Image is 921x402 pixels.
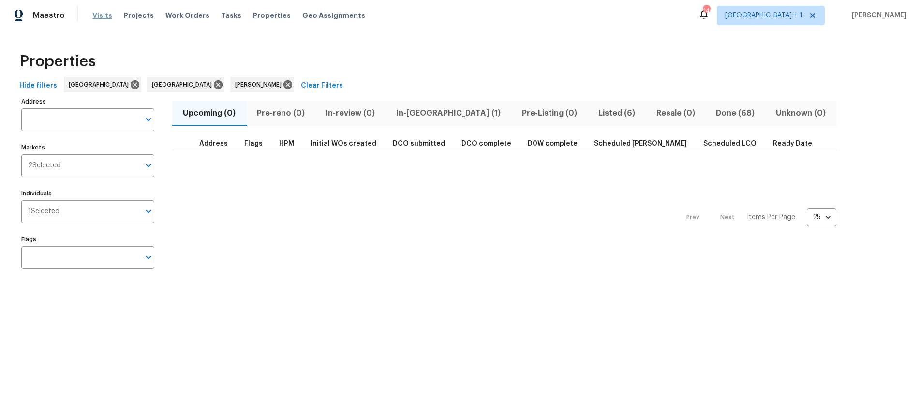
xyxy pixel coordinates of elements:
[594,106,640,120] span: Listed (6)
[461,140,511,147] span: DCO complete
[725,11,802,20] span: [GEOGRAPHIC_DATA] + 1
[252,106,310,120] span: Pre-reno (0)
[64,77,141,92] div: [GEOGRAPHIC_DATA]
[199,140,228,147] span: Address
[142,159,155,172] button: Open
[142,205,155,218] button: Open
[321,106,380,120] span: In-review (0)
[21,191,154,196] label: Individuals
[230,77,294,92] div: [PERSON_NAME]
[15,77,61,95] button: Hide filters
[221,12,241,19] span: Tasks
[301,80,343,92] span: Clear Filters
[391,106,505,120] span: In-[GEOGRAPHIC_DATA] (1)
[807,205,836,230] div: 25
[165,11,209,20] span: Work Orders
[21,145,154,150] label: Markets
[69,80,133,89] span: [GEOGRAPHIC_DATA]
[771,106,831,120] span: Unknown (0)
[302,11,365,20] span: Geo Assignments
[711,106,759,120] span: Done (68)
[28,208,59,216] span: 1 Selected
[652,106,700,120] span: Resale (0)
[21,99,154,104] label: Address
[703,6,710,15] div: 14
[594,140,687,147] span: Scheduled [PERSON_NAME]
[311,140,376,147] span: Initial WOs created
[517,106,582,120] span: Pre-Listing (0)
[703,140,757,147] span: Scheduled LCO
[393,140,445,147] span: DCO submitted
[21,237,154,242] label: Flags
[297,77,347,95] button: Clear Filters
[677,156,836,279] nav: Pagination Navigation
[92,11,112,20] span: Visits
[253,11,291,20] span: Properties
[244,140,263,147] span: Flags
[279,140,294,147] span: HPM
[528,140,578,147] span: D0W complete
[235,80,285,89] span: [PERSON_NAME]
[124,11,154,20] span: Projects
[147,77,224,92] div: [GEOGRAPHIC_DATA]
[178,106,240,120] span: Upcoming (0)
[28,162,61,170] span: 2 Selected
[747,212,795,222] p: Items Per Page
[152,80,216,89] span: [GEOGRAPHIC_DATA]
[142,113,155,126] button: Open
[142,251,155,264] button: Open
[19,57,96,66] span: Properties
[848,11,906,20] span: [PERSON_NAME]
[33,11,65,20] span: Maestro
[773,140,812,147] span: Ready Date
[19,80,57,92] span: Hide filters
